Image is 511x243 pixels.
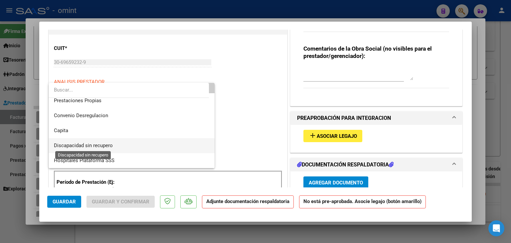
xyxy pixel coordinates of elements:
[54,127,68,133] span: Capita
[54,157,114,163] span: Hospitales Plataforma SSS
[54,98,101,104] span: Prestaciones Propias
[488,220,504,236] div: Open Intercom Messenger
[54,113,108,119] span: Convenio Desregulacion
[54,142,113,148] span: Discapacidad sin recupero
